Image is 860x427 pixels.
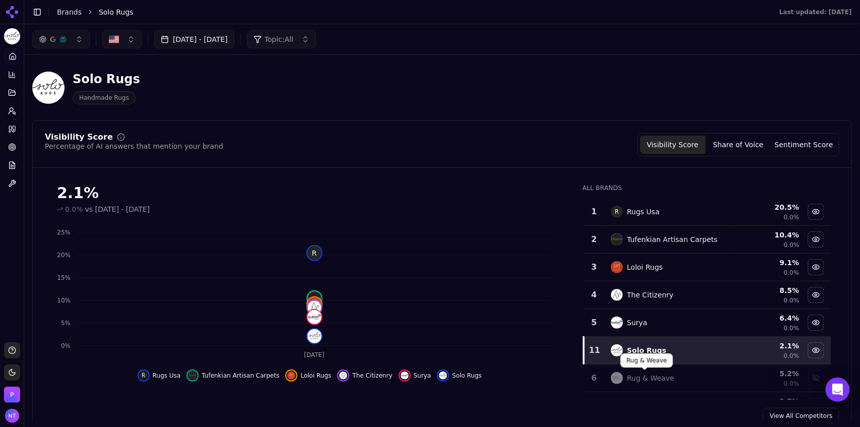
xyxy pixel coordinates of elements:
img: the citizenry [308,300,322,315]
button: Hide tufenkian artisan carpets data [808,231,824,248]
div: 20.5 % [735,202,800,212]
div: All Brands [583,184,831,192]
span: 0.0% [784,324,800,332]
span: The Citizenry [352,372,392,380]
tspan: 0% [61,342,71,349]
span: Surya [414,372,432,380]
span: 0.0% [784,380,800,388]
span: Loloi Rugs [300,372,331,380]
img: solo rugs [439,372,447,380]
button: Open user button [5,409,19,423]
img: tufenkian artisan carpets [611,233,623,246]
div: 8.5 % [735,285,800,295]
img: the citizenry [611,289,623,301]
div: Rug & Weave [627,373,674,383]
div: 4 [588,289,601,301]
div: 6.4 % [735,313,800,323]
button: Hide loloi rugs data [285,370,331,382]
tr: 11solo rugsSolo Rugs2.1%0.0%Hide solo rugs data [584,337,831,364]
button: [DATE] - [DATE] [154,30,234,48]
div: 2 [588,233,601,246]
tspan: 15% [57,274,71,281]
img: loloi rugs [287,372,295,380]
div: Solo Rugs [627,345,666,355]
button: Visibility Score [640,136,706,154]
button: Show rug & weave data [808,370,824,386]
a: View All Competitors [763,408,839,424]
span: R [140,372,148,380]
div: Open Intercom Messenger [826,378,850,402]
span: 0.0% [784,296,800,304]
tr: 3.7%Show nordic knots data [584,392,831,420]
img: rug & weave [611,372,623,384]
tspan: 20% [57,252,71,259]
tr: 1RRugs Usa20.5%0.0%Hide rugs usa data [584,198,831,226]
div: 11 [589,344,601,356]
tspan: 25% [57,229,71,236]
tr: 3loloi rugsLoloi Rugs9.1%0.0%Hide loloi rugs data [584,254,831,281]
img: solo rugs [308,329,322,343]
nav: breadcrumb [57,7,759,17]
div: Surya [627,318,647,328]
div: Loloi Rugs [627,262,663,272]
img: surya [308,310,322,324]
button: Hide loloi rugs data [808,259,824,275]
img: Perrill [4,387,20,403]
img: the citizenry [339,372,347,380]
img: surya [611,317,623,329]
img: United States [109,34,119,44]
div: 6 [588,372,601,384]
span: vs [DATE] - [DATE] [85,204,150,214]
div: 3 [588,261,601,273]
span: Solo Rugs [452,372,482,380]
span: R [308,246,322,260]
button: Hide surya data [399,370,432,382]
tr: 6rug & weaveRug & Weave5.2%0.0%Show rug & weave data [584,364,831,392]
a: Brands [57,8,82,16]
button: Show nordic knots data [808,398,824,414]
span: Solo Rugs [99,7,134,17]
div: 3.7 % [735,396,800,406]
button: Hide solo rugs data [437,370,482,382]
button: Hide the citizenry data [337,370,392,382]
tr: 2tufenkian artisan carpetsTufenkian Artisan Carpets10.4%0.0%Hide tufenkian artisan carpets data [584,226,831,254]
tspan: 5% [61,320,71,327]
span: 0.0% [784,352,800,360]
div: 10.4 % [735,230,800,240]
p: Rug & Weave [627,356,667,364]
span: 0.0% [65,204,83,214]
span: R [611,206,623,218]
img: Nate Tower [5,409,19,423]
div: 2.1% [57,184,563,202]
button: Hide surya data [808,315,824,331]
button: Share of Voice [706,136,771,154]
div: Percentage of AI answers that mention your brand [45,141,223,151]
span: 0.0% [784,269,800,277]
img: surya [401,372,409,380]
span: Handmade Rugs [73,91,136,104]
div: 2.1 % [735,341,800,351]
img: tufenkian artisan carpets [308,291,322,306]
tr: 4the citizenryThe Citizenry8.5%0.0%Hide the citizenry data [584,281,831,309]
img: loloi rugs [611,261,623,273]
button: Hide tufenkian artisan carpets data [187,370,279,382]
span: 0.0% [784,241,800,249]
button: Hide solo rugs data [808,342,824,358]
img: Solo Rugs [4,28,20,44]
div: Tufenkian Artisan Carpets [627,234,718,245]
div: 5 [588,317,601,329]
button: Sentiment Score [771,136,837,154]
button: Current brand: Solo Rugs [4,28,20,44]
span: Rugs Usa [153,372,180,380]
img: Solo Rugs [32,72,65,104]
div: 5.2 % [735,369,800,379]
img: solo rugs [611,344,623,356]
tr: 5suryaSurya6.4%0.0%Hide surya data [584,309,831,337]
button: Hide rugs usa data [138,370,180,382]
div: Rugs Usa [627,207,660,217]
img: tufenkian artisan carpets [189,372,197,380]
button: Open organization switcher [4,387,20,403]
span: 0.0% [784,213,800,221]
span: Tufenkian Artisan Carpets [202,372,279,380]
div: Last updated: [DATE] [779,8,852,16]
